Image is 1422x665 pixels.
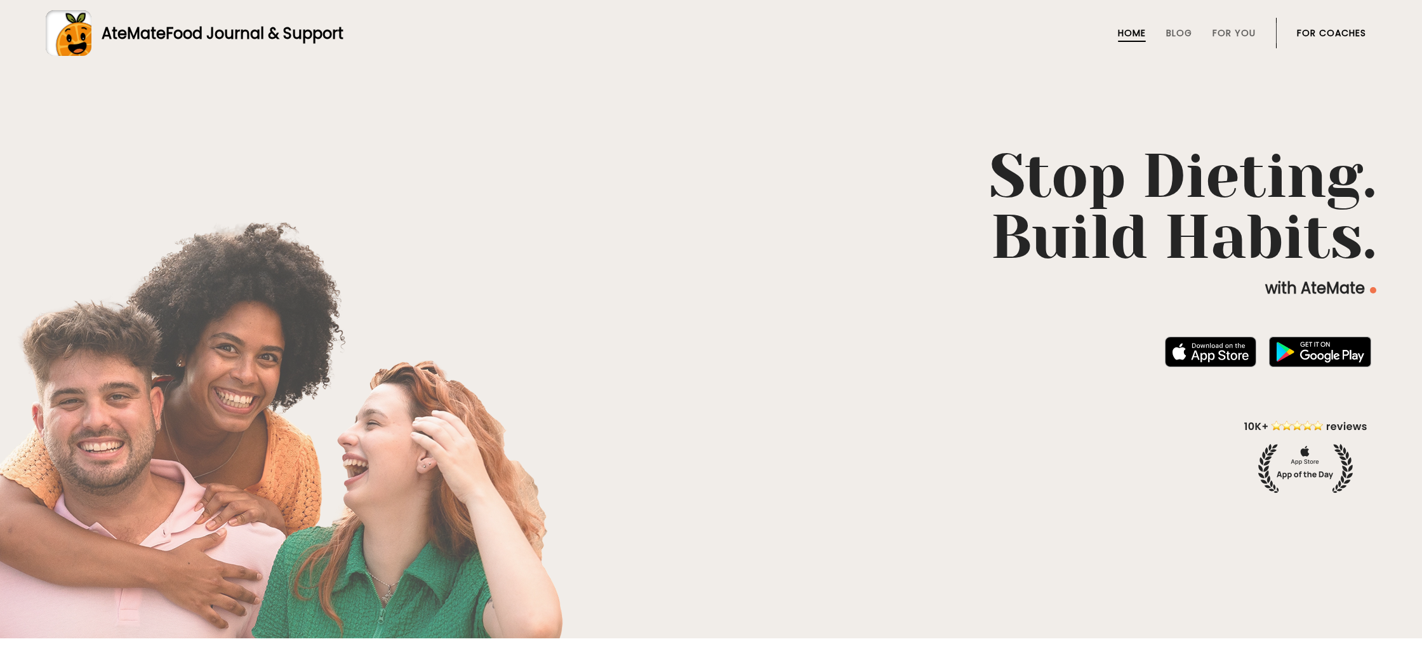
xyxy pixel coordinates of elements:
[166,23,343,44] span: Food Journal & Support
[46,278,1376,299] p: with AteMate
[91,22,343,44] div: AteMate
[1166,28,1192,38] a: Blog
[46,146,1376,268] h1: Stop Dieting. Build Habits.
[1165,337,1256,367] img: badge-download-apple.svg
[46,10,1376,56] a: AteMateFood Journal & Support
[1297,28,1366,38] a: For Coaches
[1118,28,1146,38] a: Home
[1213,28,1256,38] a: For You
[1269,337,1371,367] img: badge-download-google.png
[1235,419,1376,493] img: home-hero-appoftheday.png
